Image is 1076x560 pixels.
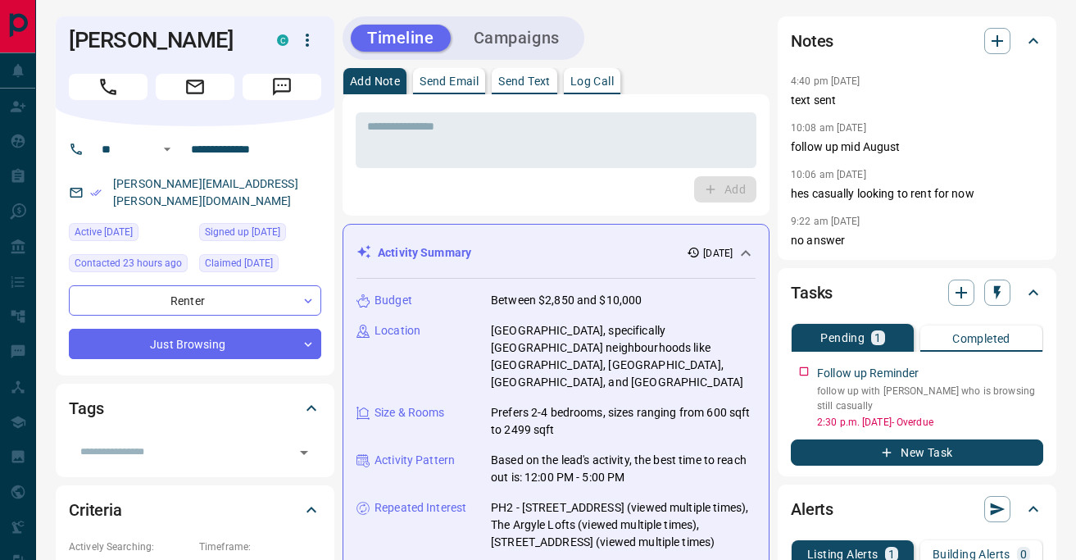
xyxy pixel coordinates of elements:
h2: Criteria [69,497,122,523]
p: 2:30 p.m. [DATE] - Overdue [817,415,1043,430]
div: Just Browsing [69,329,321,359]
button: Campaigns [457,25,576,52]
p: Add Note [350,75,400,87]
div: Tags [69,389,321,428]
p: 9:22 am [DATE] [791,216,860,227]
p: follow up mid August [791,139,1043,156]
p: Send Text [498,75,551,87]
p: follow up with [PERSON_NAME] who is browsing still casually [817,384,1043,413]
p: Follow up Reminder [817,365,919,382]
div: Sat Jun 21 2025 [199,254,321,277]
button: New Task [791,439,1043,466]
p: Timeframe: [199,540,321,554]
p: Building Alerts [933,549,1010,560]
div: Notes [791,21,1043,61]
p: Send Email [420,75,479,87]
p: Completed [952,333,1010,344]
button: Open [293,441,316,464]
span: Claimed [DATE] [205,255,273,271]
div: Tasks [791,273,1043,312]
p: Activity Pattern [375,452,455,469]
p: Actively Searching: [69,540,191,554]
p: Prefers 2-4 bedrooms, sizes ranging from 600 sqft to 2499 sqft [491,404,756,439]
span: Call [69,74,148,100]
svg: Email Verified [90,187,102,198]
p: Pending [820,332,865,344]
span: Signed up [DATE] [205,224,280,240]
h2: Alerts [791,496,833,522]
span: Active [DATE] [75,224,133,240]
p: 10:08 am [DATE] [791,122,866,134]
p: Between $2,850 and $10,000 [491,292,642,309]
p: Based on the lead's activity, the best time to reach out is: 12:00 PM - 5:00 PM [491,452,756,486]
h2: Notes [791,28,833,54]
p: Log Call [570,75,614,87]
h1: [PERSON_NAME] [69,27,252,53]
p: 10:06 am [DATE] [791,169,866,180]
p: Size & Rooms [375,404,445,421]
h2: Tags [69,395,103,421]
p: Listing Alerts [807,549,879,560]
p: Budget [375,292,412,309]
button: Timeline [351,25,451,52]
div: Sat Feb 10 2024 [199,223,321,246]
div: Thu Sep 11 2025 [69,254,191,277]
button: Open [157,139,177,159]
span: Contacted 23 hours ago [75,255,182,271]
p: hes casually looking to rent for now [791,185,1043,203]
div: Wed Jul 23 2025 [69,223,191,246]
p: no answer [791,232,1043,249]
p: [DATE] [703,246,733,261]
p: Repeated Interest [375,499,466,517]
h2: Tasks [791,280,833,306]
div: Criteria [69,490,321,530]
div: Renter [69,285,321,316]
p: 1 [874,332,881,344]
a: [PERSON_NAME][EMAIL_ADDRESS][PERSON_NAME][DOMAIN_NAME] [113,177,298,207]
p: 1 [888,549,895,560]
div: Alerts [791,489,1043,529]
p: PH2 - [STREET_ADDRESS] (viewed multiple times), The Argyle Lofts (viewed multiple times), [STREET... [491,499,756,551]
div: Activity Summary[DATE] [356,238,756,268]
p: Activity Summary [378,244,471,262]
p: Location [375,322,420,339]
div: condos.ca [277,34,288,46]
p: 4:40 pm [DATE] [791,75,860,87]
span: Email [156,74,234,100]
p: 0 [1020,549,1027,560]
p: text sent [791,92,1043,109]
p: [GEOGRAPHIC_DATA], specifically [GEOGRAPHIC_DATA] neighbourhoods like [GEOGRAPHIC_DATA], [GEOGRAP... [491,322,756,391]
span: Message [243,74,321,100]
